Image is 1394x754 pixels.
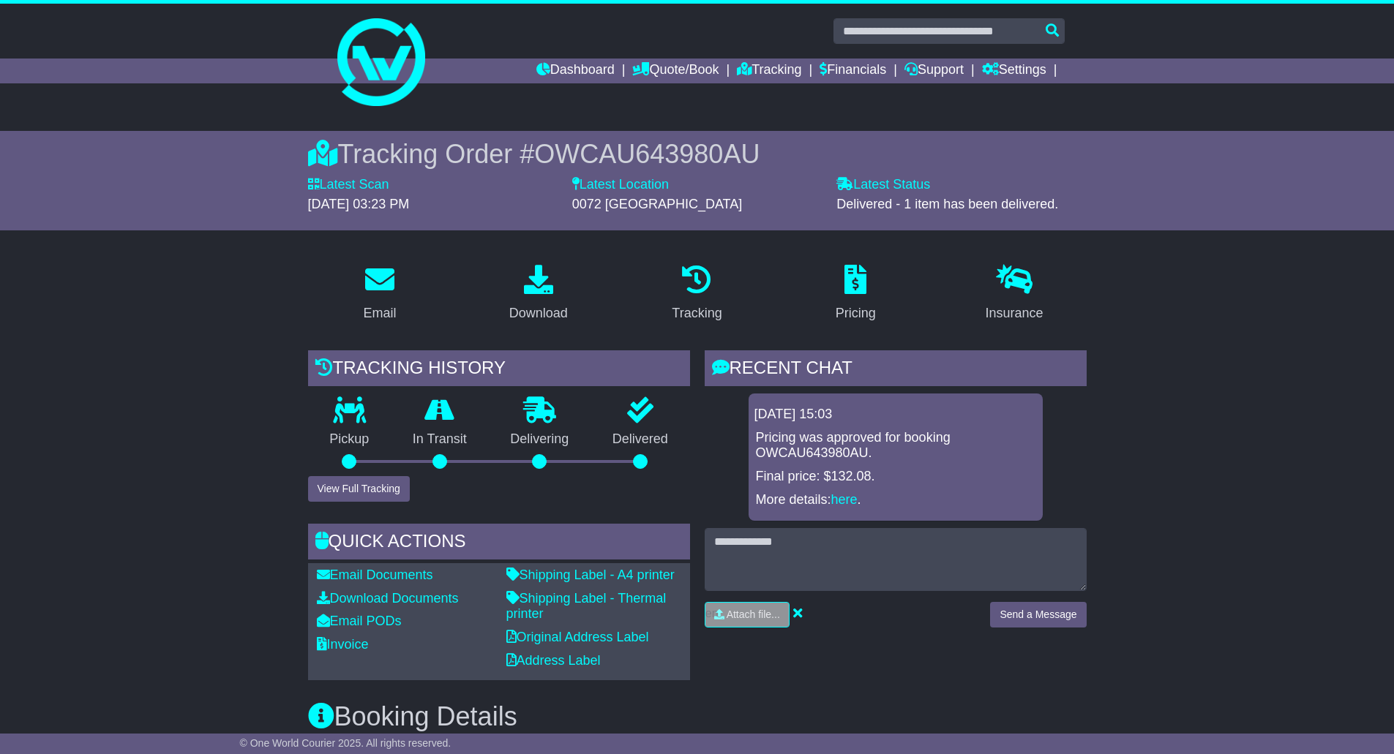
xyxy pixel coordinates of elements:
[591,431,690,448] p: Delivered
[317,637,369,652] a: Invoice
[826,260,885,328] a: Pricing
[308,350,690,390] div: Tracking history
[353,260,405,328] a: Email
[308,177,389,193] label: Latest Scan
[308,431,391,448] p: Pickup
[976,260,1053,328] a: Insurance
[705,350,1087,390] div: RECENT CHAT
[990,602,1086,627] button: Send a Message
[572,177,669,193] label: Latest Location
[754,407,1037,423] div: [DATE] 15:03
[756,492,1035,508] p: More details: .
[317,591,459,606] a: Download Documents
[506,653,601,668] a: Address Label
[831,492,858,507] a: here
[317,568,433,582] a: Email Documents
[308,524,690,563] div: Quick Actions
[672,304,722,323] div: Tracking
[500,260,577,328] a: Download
[363,304,396,323] div: Email
[756,469,1035,485] p: Final price: $132.08.
[391,431,489,448] p: In Transit
[506,568,675,582] a: Shipping Label - A4 printer
[308,197,410,211] span: [DATE] 03:23 PM
[308,476,410,502] button: View Full Tracking
[534,139,760,169] span: OWCAU643980AU
[308,702,1087,731] h3: Booking Details
[240,737,451,749] span: © One World Courier 2025. All rights reserved.
[317,614,402,628] a: Email PODs
[737,59,801,83] a: Tracking
[506,591,667,622] a: Shipping Label - Thermal printer
[836,177,930,193] label: Latest Status
[982,59,1046,83] a: Settings
[836,197,1058,211] span: Delivered - 1 item has been delivered.
[986,304,1043,323] div: Insurance
[506,630,649,644] a: Original Address Label
[662,260,731,328] a: Tracking
[509,304,568,323] div: Download
[820,59,886,83] a: Financials
[632,59,719,83] a: Quote/Book
[308,138,1087,170] div: Tracking Order #
[572,197,742,211] span: 0072 [GEOGRAPHIC_DATA]
[489,431,591,448] p: Delivering
[756,430,1035,461] p: Pricing was approved for booking OWCAU643980AU.
[904,59,964,83] a: Support
[536,59,615,83] a: Dashboard
[836,304,876,323] div: Pricing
